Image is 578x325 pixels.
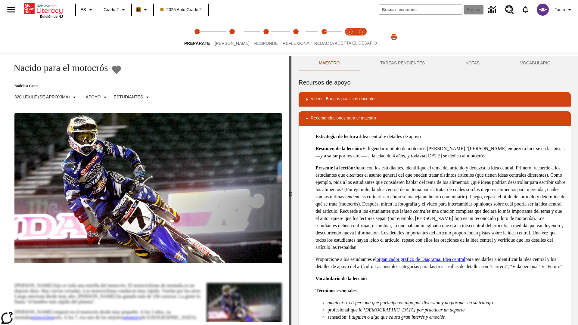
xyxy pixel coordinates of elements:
[309,20,339,54] button: Redacta step 5 of 5
[160,7,202,13] span: 2025 Auto Grade 2
[384,32,403,42] button: Imprimir
[137,6,140,13] span: B
[278,20,314,54] button: Reflexiona step 4 of 5
[355,300,493,305] em: persona que participa en algo por diversión y no porque sea su trabajo
[104,7,119,13] span: Grado 2
[315,276,367,281] strong: Vocabulario de la lección
[328,299,566,306] li: : m./f.
[315,134,360,139] strong: Estrategia de lectura:
[215,41,249,46] span: [PERSON_NAME]
[299,56,360,70] button: Maestro
[353,20,371,54] button: Acepta el desafío contesta step 2 of 2
[184,41,210,46] span: Prepárate
[517,2,533,17] a: Notificaciones
[315,256,566,270] p: Proporcione a los estudiantes el para ayudarles a identificar la idea central y los detalles de a...
[328,300,343,305] em: amateur
[299,78,571,87] h6: Recursos de apoyo
[7,62,108,73] h1: Nacido para el motocrós
[86,94,101,100] p: Apoyo
[113,94,143,100] p: Estudiantes
[2,1,20,19] button: Abrir el menú lateral
[335,41,377,45] span: ACEPTA EL DESAFÍO
[314,41,334,46] span: Redacta
[552,4,576,15] button: Perfil/Configuración
[12,92,80,103] button: Seleccione Lexile, 320 Lexile (Se aproxima)
[315,164,566,251] p: Junto con los estudiantes, identifique el tema del artículo y deduzca la idea central. Primero, r...
[361,30,363,33] text: 2
[352,314,446,320] em: alguien o algo que causa gran interés y emoción
[80,7,86,13] span: ES
[179,20,215,54] button: Prepárate step 1 of 5
[134,4,151,15] button: Boost El color de la clase es anaranjado claro. Cambiar el color de la clase.
[328,314,566,321] li: sensación: f.
[7,84,154,88] p: Noticias: Gente
[349,30,350,33] text: 1
[501,2,517,18] a: Centro de recursos, Se abrirá en una pestaña nueva.
[350,172,359,178] em: tema
[341,20,358,54] button: Acepta el desafío lee step 1 of 2
[111,92,154,103] button: Seleccionar estudiante
[24,2,63,18] div: Portada
[379,5,462,14] input: Buscar campo
[350,307,465,312] em: que le [DEMOGRAPHIC_DATA] por practicar un deporte
[111,64,122,75] button: Añadir a mis Favoritas - Nacido para el motocrós
[289,56,291,325] div: Pulsa la tecla de intro o la barra espaciadora y luego presiona las flechas de derecha e izquierd...
[299,56,571,70] div: Instructional Panel Tabs
[101,4,129,15] button: Grado: Grado 2, Elige un grado
[254,41,278,46] span: Responde
[315,165,355,170] strong: Presente la lección:
[78,4,97,15] button: Lenguaje: ES, Selecciona un idioma
[311,96,376,103] p: Videos: Buenas prácticas docentes
[485,2,501,18] a: Centro de información
[299,111,571,126] div: Recomendaciones para el maestro
[533,2,552,17] button: Escoja un nuevo avatar
[83,92,111,103] button: Tipo de apoyo, Apoyo
[210,20,254,54] button: Lee step 2 of 5
[14,94,70,100] p: 320 Lexile (Se aproxima)
[315,133,566,140] p: Idea central y detalles de apoyo
[445,56,500,70] button: NOTAS
[299,92,571,107] div: Videos: Buenas prácticas docentes
[315,288,356,293] strong: Términos esenciales
[328,306,566,314] li: profesional:
[537,4,549,16] img: avatar image
[315,146,362,151] strong: Resumen de la lección:
[14,113,282,264] img: El corredor de motocrós James Stewart vuela por los aires en su motocicleta de montaña
[377,257,465,262] a: organizador gráfico de Diagrama: Idea central
[291,56,578,325] div: activity
[311,115,376,122] p: Recomendaciones para el maestro
[360,56,445,70] button: TAREAS PENDIENTES
[249,20,283,54] button: Responde step 3 of 5
[283,41,309,46] span: Reflexiona
[315,145,566,159] p: El legendario piloto de motocrós [PERSON_NAME] "[PERSON_NAME] empezó a lucirse en las pistas —y a...
[40,15,63,18] span: Edición de NJ
[555,7,565,13] span: Tauto
[403,209,427,214] em: idea central
[500,56,571,70] button: VOCABULARIO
